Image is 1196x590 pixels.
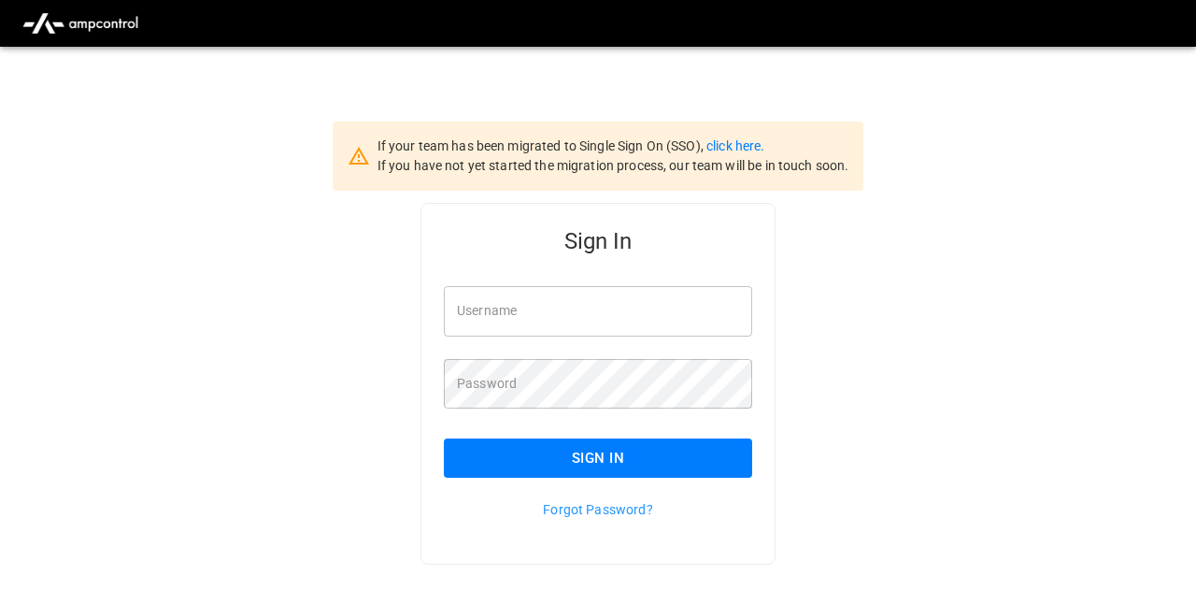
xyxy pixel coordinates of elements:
[377,138,706,153] span: If your team has been migrated to Single Sign On (SSO),
[15,6,146,41] img: ampcontrol.io logo
[444,439,752,478] button: Sign In
[706,138,764,153] a: click here.
[444,500,752,519] p: Forgot Password?
[444,226,752,256] h5: Sign In
[377,158,849,173] span: If you have not yet started the migration process, our team will be in touch soon.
